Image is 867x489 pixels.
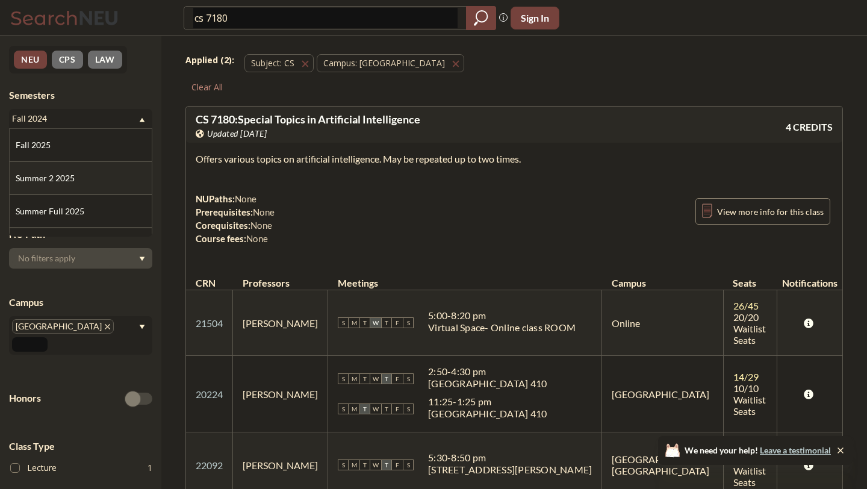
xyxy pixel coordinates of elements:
[193,8,458,28] input: Class, professor, course number, "phrase"
[338,459,349,470] span: S
[52,51,83,69] button: CPS
[381,459,392,470] span: T
[392,317,403,328] span: F
[139,325,145,329] svg: Dropdown arrow
[428,378,547,390] div: [GEOGRAPHIC_DATA] 410
[349,459,359,470] span: M
[511,7,559,30] button: Sign In
[250,220,272,231] span: None
[328,264,602,290] th: Meetings
[10,460,152,476] label: Lecture
[196,276,216,290] div: CRN
[9,391,41,405] p: Honors
[253,207,275,217] span: None
[733,300,759,311] span: 26 / 45
[733,371,759,382] span: 14 / 29
[474,10,488,26] svg: magnifying glass
[338,317,349,328] span: S
[403,459,414,470] span: S
[381,373,392,384] span: T
[349,373,359,384] span: M
[196,113,420,126] span: CS 7180 : Special Topics in Artificial Intelligence
[12,319,114,334] span: [GEOGRAPHIC_DATA]X to remove pill
[428,408,547,420] div: [GEOGRAPHIC_DATA] 410
[392,459,403,470] span: F
[370,459,381,470] span: W
[233,290,328,356] td: [PERSON_NAME]
[338,403,349,414] span: S
[196,152,833,166] section: Offers various topics on artificial intelligence. May be repeated up to two times.
[9,109,152,128] div: Fall 2024Dropdown arrowFall 2025Summer 2 2025Summer Full 2025Summer 1 2025Spring 2025Fall 2024Sum...
[392,373,403,384] span: F
[685,446,831,455] span: We need your help!
[428,464,592,476] div: [STREET_ADDRESS][PERSON_NAME]
[317,54,464,72] button: Campus: [GEOGRAPHIC_DATA]
[9,296,152,309] div: Campus
[359,317,370,328] span: T
[14,51,47,69] button: NEU
[786,120,833,134] span: 4 CREDITS
[359,373,370,384] span: T
[403,317,414,328] span: S
[428,366,547,378] div: 2:50 - 4:30 pm
[403,403,414,414] span: S
[105,324,110,329] svg: X to remove pill
[602,356,723,432] td: [GEOGRAPHIC_DATA]
[185,54,234,67] span: Applied ( 2 ):
[148,461,152,475] span: 1
[359,459,370,470] span: T
[717,204,824,219] span: View more info for this class
[16,172,77,185] span: Summer 2 2025
[185,78,229,96] div: Clear All
[9,440,152,453] span: Class Type
[196,192,275,245] div: NUPaths: Prerequisites: Corequisites: Course fees:
[370,403,381,414] span: W
[733,382,766,417] span: 10/10 Waitlist Seats
[323,57,445,69] span: Campus: [GEOGRAPHIC_DATA]
[9,89,152,102] div: Semesters
[733,311,766,346] span: 20/20 Waitlist Seats
[602,290,723,356] td: Online
[733,453,766,488] span: 15/15 Waitlist Seats
[760,445,831,455] a: Leave a testimonial
[233,356,328,432] td: [PERSON_NAME]
[16,139,53,152] span: Fall 2025
[359,403,370,414] span: T
[196,388,223,400] a: 20224
[466,6,496,30] div: magnifying glass
[196,317,223,329] a: 21504
[9,248,152,269] div: Dropdown arrow
[428,310,576,322] div: 5:00 - 8:20 pm
[370,373,381,384] span: W
[235,193,256,204] span: None
[233,264,328,290] th: Professors
[338,373,349,384] span: S
[602,264,723,290] th: Campus
[246,233,268,244] span: None
[244,54,314,72] button: Subject: CS
[16,205,87,218] span: Summer Full 2025
[428,452,592,464] div: 5:30 - 8:50 pm
[777,264,842,290] th: Notifications
[381,317,392,328] span: T
[207,127,267,140] span: Updated [DATE]
[251,57,294,69] span: Subject: CS
[139,257,145,261] svg: Dropdown arrow
[403,373,414,384] span: S
[381,403,392,414] span: T
[428,396,547,408] div: 11:25 - 1:25 pm
[349,403,359,414] span: M
[9,316,152,355] div: [GEOGRAPHIC_DATA]X to remove pillDropdown arrow
[88,51,122,69] button: LAW
[139,117,145,122] svg: Dropdown arrow
[349,317,359,328] span: M
[723,264,777,290] th: Seats
[370,317,381,328] span: W
[428,322,576,334] div: Virtual Space- Online class ROOM
[12,112,138,125] div: Fall 2024
[196,459,223,471] a: 22092
[392,403,403,414] span: F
